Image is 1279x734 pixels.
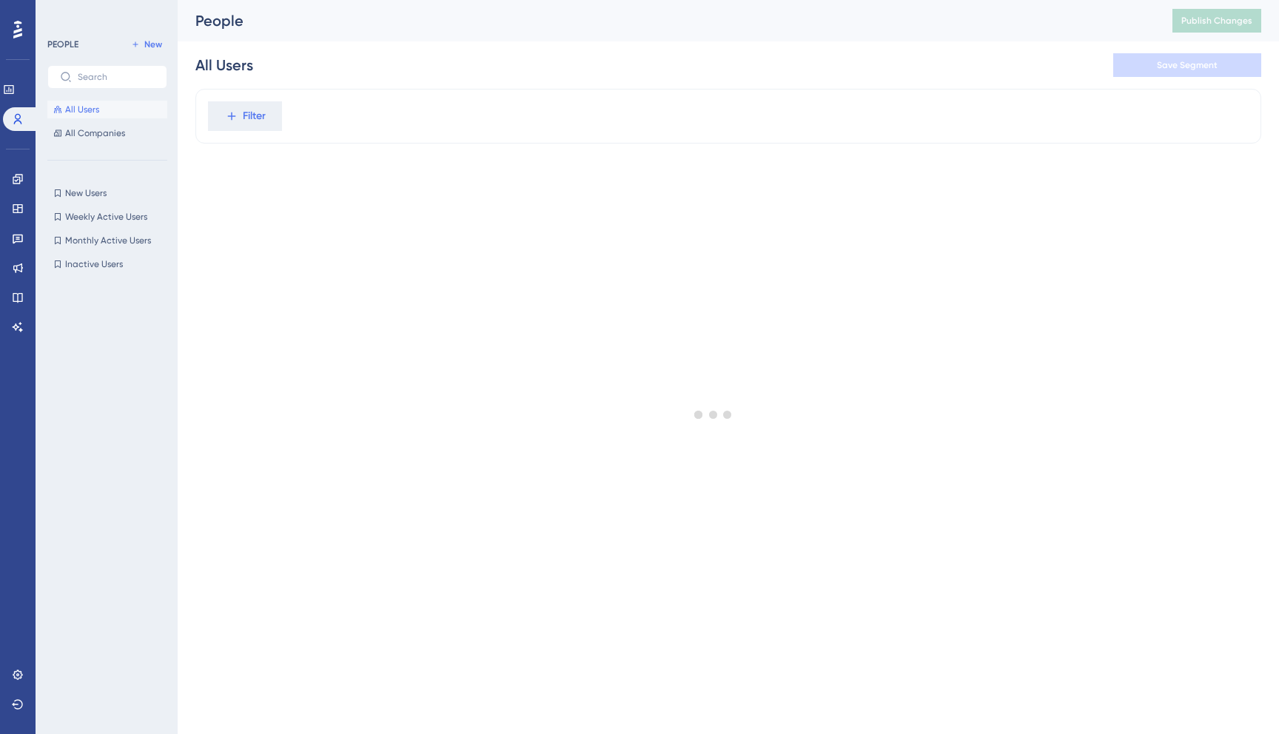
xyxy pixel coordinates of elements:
span: All Companies [65,127,125,139]
button: New [126,36,167,53]
div: People [195,10,1135,31]
span: Weekly Active Users [65,211,147,223]
button: Monthly Active Users [47,232,167,249]
div: All Users [195,55,253,75]
button: Publish Changes [1172,9,1261,33]
button: All Users [47,101,167,118]
span: Inactive Users [65,258,123,270]
span: Save Segment [1157,59,1218,71]
div: PEOPLE [47,38,78,50]
span: All Users [65,104,99,115]
button: Inactive Users [47,255,167,273]
span: New [144,38,162,50]
span: Monthly Active Users [65,235,151,246]
span: New Users [65,187,107,199]
button: Save Segment [1113,53,1261,77]
input: Search [78,72,155,82]
button: All Companies [47,124,167,142]
button: Weekly Active Users [47,208,167,226]
button: New Users [47,184,167,202]
span: Publish Changes [1181,15,1252,27]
